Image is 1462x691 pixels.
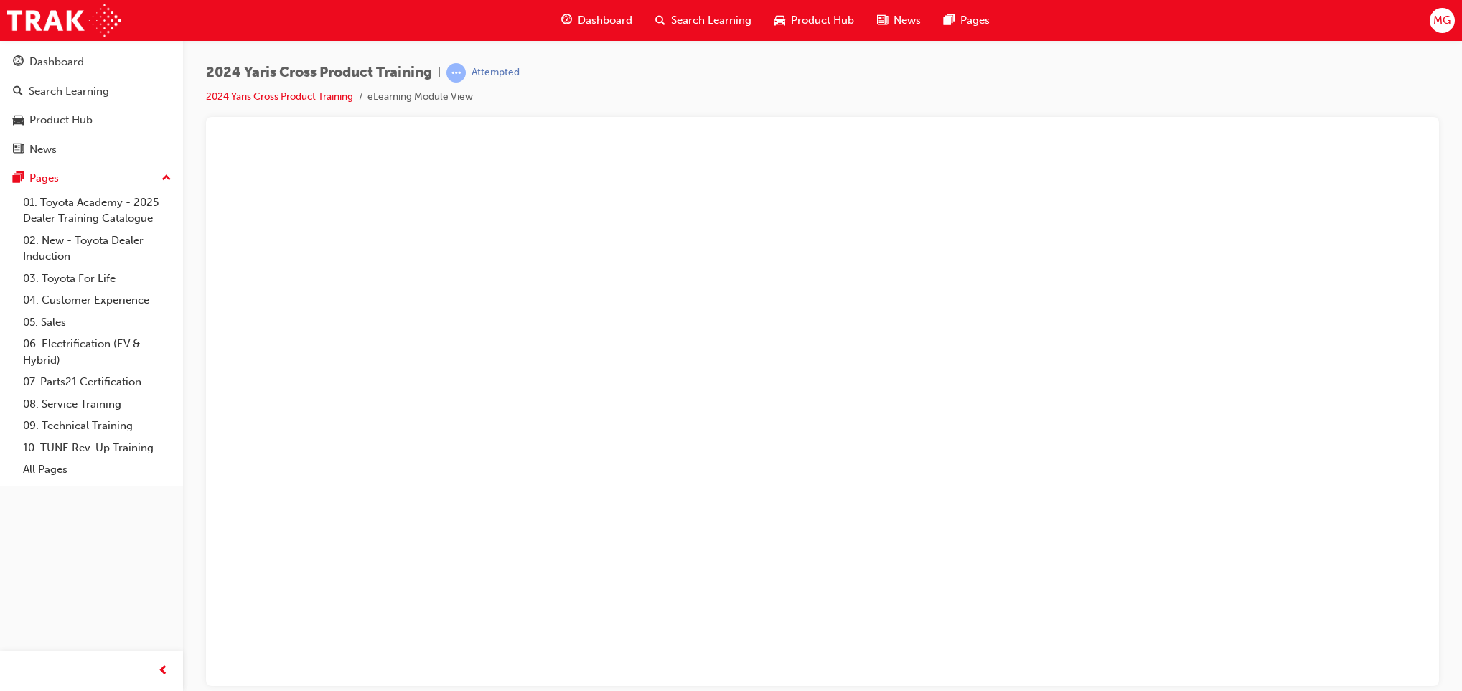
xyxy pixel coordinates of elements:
a: 04. Customer Experience [17,289,177,311]
a: 08. Service Training [17,393,177,415]
button: Pages [6,165,177,192]
a: 06. Electrification (EV & Hybrid) [17,333,177,371]
span: up-icon [161,169,172,188]
a: guage-iconDashboard [550,6,644,35]
div: Product Hub [29,112,93,128]
a: search-iconSearch Learning [644,6,763,35]
div: Pages [29,170,59,187]
span: pages-icon [944,11,955,29]
a: news-iconNews [866,6,932,35]
a: Search Learning [6,78,177,105]
span: News [894,12,921,29]
span: guage-icon [561,11,572,29]
a: 2024 Yaris Cross Product Training [206,90,353,103]
span: news-icon [13,144,24,156]
span: Dashboard [578,12,632,29]
span: Search Learning [671,12,751,29]
a: Product Hub [6,107,177,133]
a: 02. New - Toyota Dealer Induction [17,230,177,268]
a: Dashboard [6,49,177,75]
span: MG [1433,12,1451,29]
span: learningRecordVerb_ATTEMPT-icon [446,63,466,83]
button: DashboardSearch LearningProduct HubNews [6,46,177,165]
a: 09. Technical Training [17,415,177,437]
a: News [6,136,177,163]
span: news-icon [877,11,888,29]
span: search-icon [655,11,665,29]
span: car-icon [13,114,24,127]
span: pages-icon [13,172,24,185]
div: Dashboard [29,54,84,70]
a: 10. TUNE Rev-Up Training [17,437,177,459]
span: search-icon [13,85,23,98]
a: 03. Toyota For Life [17,268,177,290]
a: All Pages [17,459,177,481]
div: Attempted [472,66,520,80]
a: 07. Parts21 Certification [17,371,177,393]
span: Pages [960,12,990,29]
span: 2024 Yaris Cross Product Training [206,65,432,81]
a: car-iconProduct Hub [763,6,866,35]
li: eLearning Module View [367,89,473,105]
a: pages-iconPages [932,6,1001,35]
img: Trak [7,4,121,37]
span: guage-icon [13,56,24,69]
span: prev-icon [158,662,169,680]
div: Search Learning [29,83,109,100]
a: 05. Sales [17,311,177,334]
div: News [29,141,57,158]
button: MG [1430,8,1455,33]
span: | [438,65,441,81]
span: Product Hub [791,12,854,29]
span: car-icon [774,11,785,29]
a: 01. Toyota Academy - 2025 Dealer Training Catalogue [17,192,177,230]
